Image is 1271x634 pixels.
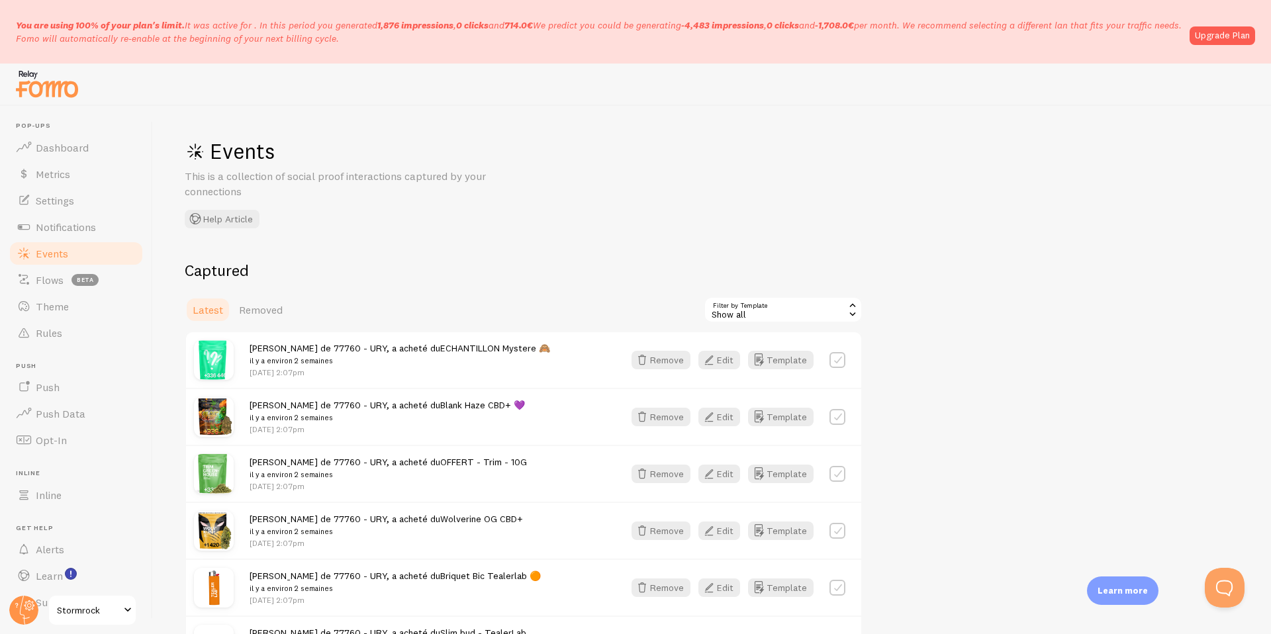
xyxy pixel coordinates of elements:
span: Get Help [16,524,144,533]
span: [PERSON_NAME] de 77760 - URY, a acheté du [250,399,525,424]
small: il y a environ 2 semaines [250,412,525,424]
span: Theme [36,300,69,313]
p: It was active for . In this period you generated We predict you could be generating per month. We... [16,19,1182,45]
span: Inline [36,488,62,502]
a: Events [8,240,144,267]
span: Flows [36,273,64,287]
button: Remove [632,465,690,483]
span: Stormrock [57,602,120,618]
img: Tealerlab-Blank-haze_cbd__01_small.png [194,397,234,437]
span: Settings [36,194,74,207]
a: Removed [231,296,291,323]
span: Push Data [36,407,85,420]
a: Flows beta [8,267,144,293]
a: Alerts [8,536,144,563]
a: Edit [698,521,748,540]
h2: Captured [185,260,863,281]
button: Edit [698,465,740,483]
img: TEALERLAB_-TRIMGREENHOUSECBD_shopi_4130048f-d420-4eb2-99fe-6bb3d00c6019_small.png [194,454,234,494]
button: Remove [632,351,690,369]
a: Support [8,589,144,615]
p: This is a collection of social proof interactions captured by your connections [185,169,502,199]
p: [DATE] 2:07pm [250,537,523,549]
span: Dashboard [36,141,89,154]
a: Metrics [8,161,144,187]
a: Inline [8,482,144,508]
b: -4,483 impressions [681,19,764,31]
iframe: Help Scout Beacon - Open [1205,568,1245,608]
small: il y a environ 2 semaines [250,525,523,537]
img: bic_tealerlab_orange_small.png [194,568,234,608]
button: Edit [698,521,740,540]
a: Push [8,374,144,400]
a: Blank Haze CBD+ 💜 [440,399,525,411]
a: Settings [8,187,144,214]
b: -1,708.0€ [815,19,854,31]
a: Notifications [8,214,144,240]
span: [PERSON_NAME] de 77760 - URY, a acheté du [250,456,527,480]
span: [PERSON_NAME] de 77760 - URY, a acheté du [250,513,523,537]
button: Edit [698,351,740,369]
a: Wolverine OG CBD+ [440,513,523,525]
button: Remove [632,578,690,597]
button: Help Article [185,210,259,228]
div: Learn more [1087,576,1158,605]
img: WOLV_KUSH_USA_-shopi_small.png [194,511,234,551]
p: [DATE] 2:07pm [250,480,527,492]
span: Metrics [36,167,70,181]
a: ECHANTILLON Mystere 🙈 [440,342,550,354]
svg: <p>Watch New Feature Tutorials!</p> [65,568,77,580]
b: 0 clicks [456,19,489,31]
span: , and [681,19,854,31]
span: Learn [36,569,63,582]
a: Briquet Bic Tealerlab 🟠 [440,570,541,582]
span: , and [377,19,533,31]
img: fomo-relay-logo-orange.svg [14,67,80,101]
a: Latest [185,296,231,323]
a: Edit [698,408,748,426]
span: [PERSON_NAME] de 77760 - URY, a acheté du [250,570,541,594]
button: Template [748,465,814,483]
button: Template [748,578,814,597]
a: Opt-In [8,427,144,453]
a: Learn [8,563,144,589]
a: Rules [8,320,144,346]
span: Events [36,247,68,260]
img: Pochon_mystere_7e612a0b-e39b-43af-92c5-65f063df388c_small.png [194,340,234,380]
b: 1,876 impressions [377,19,453,31]
span: Rules [36,326,62,340]
a: Stormrock [48,594,137,626]
p: [DATE] 2:07pm [250,424,525,435]
p: [DATE] 2:07pm [250,367,550,378]
a: Edit [698,351,748,369]
span: Opt-In [36,433,67,447]
b: 0 clicks [767,19,799,31]
span: Latest [193,303,223,316]
span: You are using 100% of your plan's limit. [16,19,185,31]
span: Push [16,362,144,371]
button: Remove [632,521,690,540]
span: beta [71,274,99,286]
button: Edit [698,408,740,426]
p: [DATE] 2:07pm [250,594,541,606]
span: Push [36,381,60,394]
span: Alerts [36,543,64,556]
button: Remove [632,408,690,426]
button: Template [748,351,814,369]
span: Removed [239,303,283,316]
span: Pop-ups [16,122,144,130]
button: Template [748,408,814,426]
a: Upgrade Plan [1190,26,1255,45]
span: Notifications [36,220,96,234]
span: [PERSON_NAME] de 77760 - URY, a acheté du [250,342,550,367]
small: il y a environ 2 semaines [250,469,527,480]
a: Edit [698,465,748,483]
a: Dashboard [8,134,144,161]
button: Template [748,521,814,540]
span: Inline [16,469,144,478]
small: il y a environ 2 semaines [250,582,541,594]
